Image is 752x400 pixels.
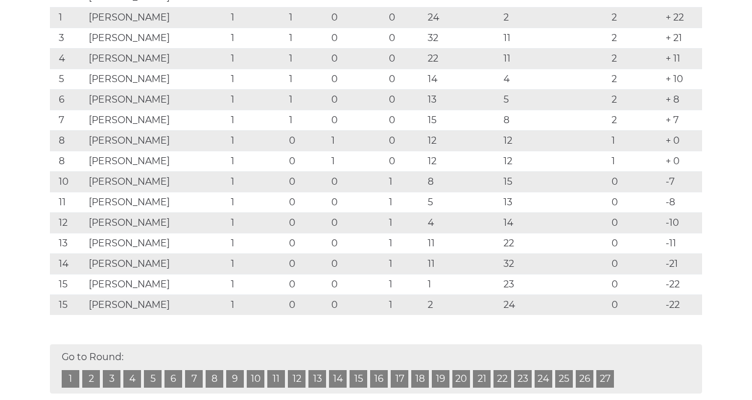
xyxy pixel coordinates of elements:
[425,69,501,90] td: 14
[50,172,86,192] td: 10
[86,131,229,151] td: [PERSON_NAME]
[501,8,609,28] td: 2
[452,370,470,388] a: 20
[391,370,408,388] a: 17
[386,28,425,49] td: 0
[50,213,86,233] td: 12
[228,69,286,90] td: 1
[228,49,286,69] td: 1
[286,254,328,274] td: 0
[228,295,286,316] td: 1
[328,90,386,110] td: 0
[328,295,386,316] td: 0
[123,370,141,388] a: 4
[609,213,663,233] td: 0
[328,172,386,192] td: 0
[329,370,347,388] a: 14
[501,151,609,172] td: 12
[286,151,328,172] td: 0
[286,131,328,151] td: 0
[226,370,244,388] a: 9
[50,254,86,274] td: 14
[663,274,702,295] td: -22
[286,192,328,213] td: 0
[663,131,702,151] td: + 0
[501,131,609,151] td: 12
[425,8,501,28] td: 24
[609,28,663,49] td: 2
[663,69,702,90] td: + 10
[501,90,609,110] td: 5
[86,172,229,192] td: [PERSON_NAME]
[286,69,328,90] td: 1
[86,254,229,274] td: [PERSON_NAME]
[185,370,203,388] a: 7
[501,233,609,254] td: 22
[144,370,162,388] a: 5
[286,213,328,233] td: 0
[228,151,286,172] td: 1
[86,213,229,233] td: [PERSON_NAME]
[228,233,286,254] td: 1
[425,151,501,172] td: 12
[228,213,286,233] td: 1
[425,90,501,110] td: 13
[386,192,425,213] td: 1
[370,370,388,388] a: 16
[609,233,663,254] td: 0
[286,110,328,131] td: 1
[86,274,229,295] td: [PERSON_NAME]
[663,8,702,28] td: + 22
[663,90,702,110] td: + 8
[164,370,182,388] a: 6
[555,370,573,388] a: 25
[50,274,86,295] td: 15
[228,192,286,213] td: 1
[86,28,229,49] td: [PERSON_NAME]
[308,370,326,388] a: 13
[663,295,702,316] td: -22
[328,233,386,254] td: 0
[425,274,501,295] td: 1
[286,172,328,192] td: 0
[432,370,449,388] a: 19
[286,233,328,254] td: 0
[86,90,229,110] td: [PERSON_NAME]
[328,28,386,49] td: 0
[286,28,328,49] td: 1
[86,295,229,316] td: [PERSON_NAME]
[576,370,593,388] a: 26
[228,8,286,28] td: 1
[328,49,386,69] td: 0
[286,274,328,295] td: 0
[501,295,609,316] td: 24
[425,110,501,131] td: 15
[50,69,86,90] td: 5
[50,8,86,28] td: 1
[386,49,425,69] td: 0
[425,49,501,69] td: 22
[386,233,425,254] td: 1
[425,28,501,49] td: 32
[501,172,609,192] td: 15
[386,213,425,233] td: 1
[386,172,425,192] td: 1
[206,370,223,388] a: 8
[501,49,609,69] td: 11
[288,370,305,388] a: 12
[50,131,86,151] td: 8
[328,151,386,172] td: 1
[609,151,663,172] td: 1
[663,151,702,172] td: + 0
[425,131,501,151] td: 12
[86,8,229,28] td: [PERSON_NAME]
[86,110,229,131] td: [PERSON_NAME]
[609,110,663,131] td: 2
[386,295,425,316] td: 1
[609,274,663,295] td: 0
[50,28,86,49] td: 3
[328,8,386,28] td: 0
[228,172,286,192] td: 1
[386,131,425,151] td: 0
[663,233,702,254] td: -11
